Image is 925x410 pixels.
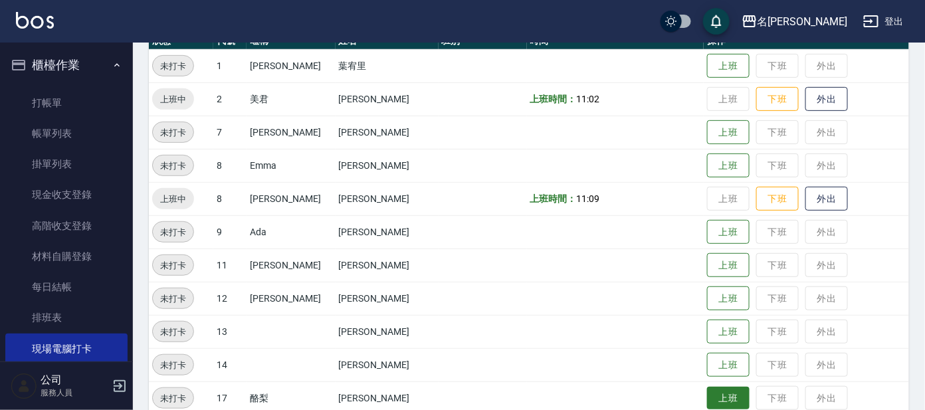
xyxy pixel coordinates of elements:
td: 9 [213,215,247,249]
button: save [703,8,730,35]
td: [PERSON_NAME] [336,82,439,116]
td: [PERSON_NAME] [336,182,439,215]
td: [PERSON_NAME] [336,215,439,249]
td: [PERSON_NAME] [336,348,439,381]
span: 11:09 [577,193,600,204]
span: 未打卡 [153,358,193,372]
button: 上班 [707,353,750,377]
a: 帳單列表 [5,118,128,149]
button: 下班 [756,187,799,211]
b: 上班時間： [530,94,577,104]
button: 登出 [858,9,909,34]
span: 未打卡 [153,126,193,140]
td: Emma [247,149,335,182]
a: 排班表 [5,302,128,333]
a: 高階收支登錄 [5,211,128,241]
td: 8 [213,182,247,215]
span: 未打卡 [153,391,193,405]
button: 上班 [707,253,750,278]
span: 未打卡 [153,59,193,73]
td: [PERSON_NAME] [247,249,335,282]
td: [PERSON_NAME] [336,315,439,348]
img: Person [11,373,37,399]
a: 現金收支登錄 [5,179,128,210]
a: 現場電腦打卡 [5,334,128,364]
div: 名[PERSON_NAME] [758,13,847,30]
td: [PERSON_NAME] [247,182,335,215]
button: 下班 [756,87,799,112]
span: 上班中 [152,192,194,206]
td: 14 [213,348,247,381]
button: 上班 [707,286,750,311]
td: [PERSON_NAME] [336,249,439,282]
button: 櫃檯作業 [5,48,128,82]
b: 上班時間： [530,193,577,204]
td: 11 [213,249,247,282]
td: 12 [213,282,247,315]
td: 2 [213,82,247,116]
span: 11:02 [577,94,600,104]
button: 外出 [805,87,848,112]
button: 名[PERSON_NAME] [736,8,853,35]
a: 掛單列表 [5,149,128,179]
span: 未打卡 [153,292,193,306]
button: 上班 [707,387,750,410]
td: 7 [213,116,247,149]
span: 未打卡 [153,258,193,272]
button: 上班 [707,120,750,145]
button: 上班 [707,320,750,344]
td: [PERSON_NAME] [247,49,335,82]
a: 打帳單 [5,88,128,118]
button: 上班 [707,220,750,245]
td: [PERSON_NAME] [336,282,439,315]
button: 上班 [707,54,750,78]
td: 葉宥里 [336,49,439,82]
button: 外出 [805,187,848,211]
h5: 公司 [41,373,108,387]
td: 13 [213,315,247,348]
a: 每日結帳 [5,272,128,302]
td: [PERSON_NAME] [247,282,335,315]
td: Ada [247,215,335,249]
td: [PERSON_NAME] [336,116,439,149]
span: 未打卡 [153,225,193,239]
span: 未打卡 [153,159,193,173]
span: 未打卡 [153,325,193,339]
button: 上班 [707,154,750,178]
td: 1 [213,49,247,82]
td: 美君 [247,82,335,116]
td: [PERSON_NAME] [336,149,439,182]
td: 8 [213,149,247,182]
a: 材料自購登錄 [5,241,128,272]
img: Logo [16,12,54,29]
span: 上班中 [152,92,194,106]
td: [PERSON_NAME] [247,116,335,149]
p: 服務人員 [41,387,108,399]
